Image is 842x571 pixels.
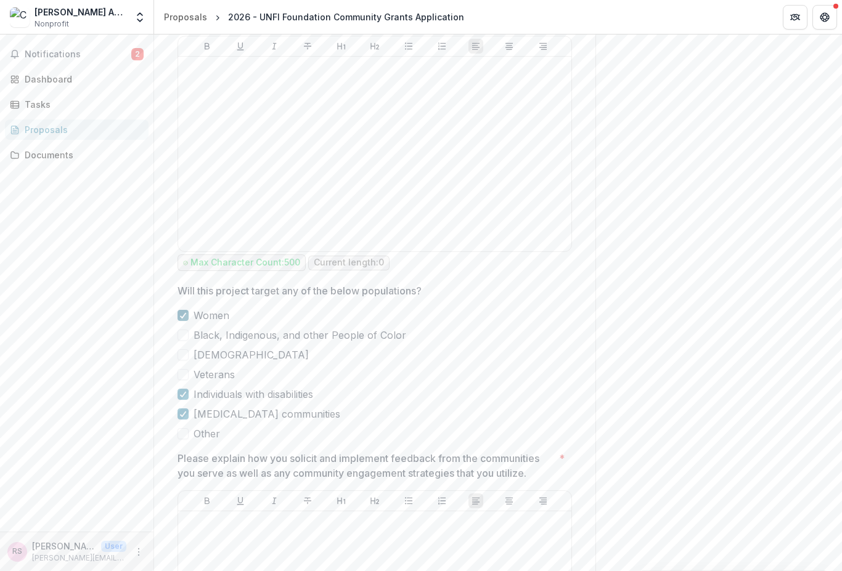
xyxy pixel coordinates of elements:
[194,426,220,441] span: Other
[812,5,837,30] button: Get Help
[367,39,382,54] button: Heading 2
[5,94,149,115] a: Tasks
[12,548,22,556] div: Rachel Schneider
[32,540,96,553] p: [PERSON_NAME]
[468,39,483,54] button: Align Left
[5,44,149,64] button: Notifications2
[228,10,464,23] div: 2026 - UNFI Foundation Community Grants Application
[25,49,131,60] span: Notifications
[314,257,384,268] p: Current length: 0
[25,123,139,136] div: Proposals
[178,451,554,480] p: Please explain how you solicit and implement feedback from the communities you serve as well as a...
[267,493,282,508] button: Italicize
[194,347,309,362] span: [DEMOGRAPHIC_DATA]
[435,39,449,54] button: Ordered List
[300,39,315,54] button: Strike
[502,39,517,54] button: Align Center
[25,148,139,161] div: Documents
[401,39,416,54] button: Bullet List
[200,39,215,54] button: Bold
[401,493,416,508] button: Bullet List
[5,145,149,165] a: Documents
[5,69,149,89] a: Dashboard
[25,73,139,86] div: Dashboard
[194,407,340,421] span: [MEDICAL_DATA] communities
[334,493,349,508] button: Heading 1
[32,553,126,564] p: [PERSON_NAME][EMAIL_ADDRESS][DOMAIN_NAME]
[131,545,146,559] button: More
[502,493,517,508] button: Align Center
[435,493,449,508] button: Ordered List
[131,5,149,30] button: Open entity switcher
[194,308,229,323] span: Women
[194,367,235,382] span: Veterans
[367,493,382,508] button: Heading 2
[233,39,248,54] button: Underline
[164,10,207,23] div: Proposals
[194,387,313,402] span: Individuals with disabilities
[536,493,550,508] button: Align Right
[267,39,282,54] button: Italicize
[159,8,212,26] a: Proposals
[200,493,215,508] button: Bold
[101,541,126,552] p: User
[536,39,550,54] button: Align Right
[783,5,807,30] button: Partners
[10,7,30,27] img: Chester Agricultural Center Inc
[190,257,300,268] p: Max Character Count: 500
[178,283,422,298] p: Will this project target any of the below populations?
[5,119,149,140] a: Proposals
[233,493,248,508] button: Underline
[159,8,469,26] nav: breadcrumb
[25,98,139,111] div: Tasks
[35,6,126,18] div: [PERSON_NAME] Agricultural Center Inc
[35,18,69,30] span: Nonprofit
[131,48,144,60] span: 2
[468,493,483,508] button: Align Left
[334,39,349,54] button: Heading 1
[300,493,315,508] button: Strike
[194,328,406,342] span: Black, Indigenous, and other People of Color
